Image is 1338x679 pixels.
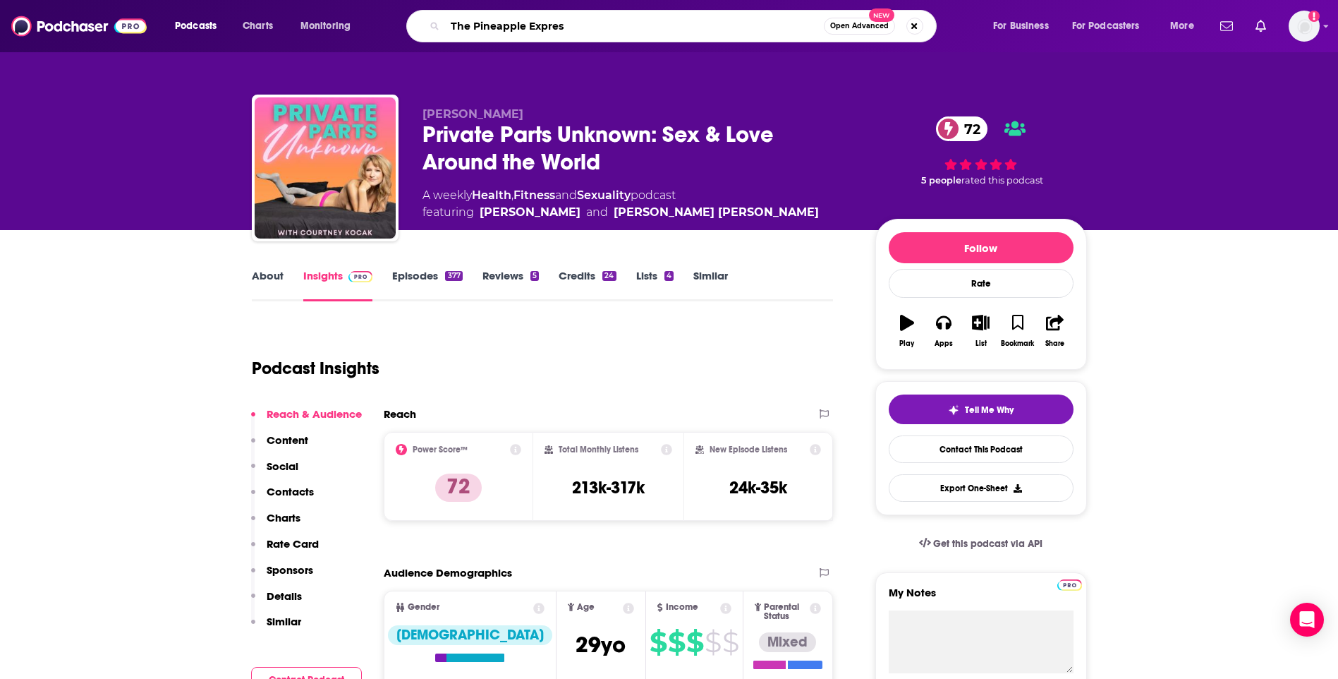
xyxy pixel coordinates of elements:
a: Lists4 [636,269,674,301]
button: Social [251,459,298,486]
h2: Reach [384,407,416,421]
a: Sexuality [577,188,631,202]
span: Monitoring [300,16,351,36]
button: Rate Card [251,537,319,563]
span: and [586,204,608,221]
span: featuring [422,204,819,221]
a: Contact This Podcast [889,435,1074,463]
a: InsightsPodchaser Pro [303,269,373,301]
div: Share [1045,339,1064,348]
a: Sofiya Alexandra [614,204,819,221]
p: Similar [267,615,301,628]
button: Share [1036,306,1073,356]
span: For Podcasters [1072,16,1140,36]
button: open menu [291,15,369,37]
span: Logged in as SkyHorsePub35 [1289,11,1320,42]
svg: Add a profile image [1308,11,1320,22]
span: Charts [243,16,273,36]
h2: Total Monthly Listens [559,445,638,455]
a: Mixed [753,632,822,669]
h1: Podcast Insights [252,358,379,379]
span: 29 yo [576,631,626,659]
a: Show notifications dropdown [1215,14,1239,38]
span: 5 people [921,175,961,186]
a: Episodes377 [392,269,462,301]
button: Reach & Audience [251,407,362,433]
div: List [975,339,987,348]
span: More [1170,16,1194,36]
p: 72 [435,474,482,502]
div: Search podcasts, credits, & more... [420,10,950,42]
a: Reviews5 [482,269,539,301]
button: Export One-Sheet [889,474,1074,502]
span: $ [668,631,685,654]
div: 377 [445,271,462,281]
span: $ [686,631,703,654]
a: Pro website [1057,577,1082,591]
span: Age [577,603,595,612]
div: Apps [935,339,953,348]
span: Open Advanced [830,23,889,30]
a: Health [472,188,511,202]
p: Sponsors [267,563,313,577]
button: Follow [889,232,1074,263]
p: Contacts [267,485,314,498]
p: Rate Card [267,537,319,551]
h2: New Episode Listens [710,445,787,455]
span: Get this podcast via API [933,538,1042,550]
span: For Business [993,16,1049,36]
span: and [555,188,577,202]
div: Rate [889,269,1074,298]
span: Parental Status [764,603,808,621]
div: [DEMOGRAPHIC_DATA] [388,625,552,645]
span: 72 [950,116,987,141]
p: Social [267,459,298,473]
button: Apps [925,306,962,356]
button: open menu [1063,15,1160,37]
a: $$$$$ [650,631,738,654]
button: Play [889,306,925,356]
h3: 213k-317k [572,477,645,498]
img: Private Parts Unknown: Sex & Love Around the World [255,97,396,239]
a: Show notifications dropdown [1250,14,1272,38]
p: Content [267,433,308,447]
div: Bookmark [1001,339,1034,348]
button: Similar [251,615,301,641]
div: 72 5 peoplerated this podcast [875,107,1087,196]
a: Fitness [513,188,555,202]
span: $ [650,631,667,654]
a: 72 [936,116,987,141]
p: Charts [267,511,300,524]
h2: Audience Demographics [384,566,512,579]
a: Credits24 [559,269,616,301]
button: Show profile menu [1289,11,1320,42]
span: $ [705,631,721,654]
label: My Notes [889,586,1074,611]
img: User Profile [1289,11,1320,42]
img: tell me why sparkle [948,404,959,416]
span: Gender [408,603,439,612]
button: open menu [1160,15,1212,37]
div: Play [899,339,914,348]
span: New [869,8,894,22]
h3: 24k-35k [729,477,787,498]
a: Courtney Kocak [480,204,580,221]
div: 24 [602,271,616,281]
div: Mixed [759,632,816,652]
a: Podchaser - Follow, Share and Rate Podcasts [11,13,147,40]
button: open menu [165,15,235,37]
a: Get this podcast via API [908,527,1054,561]
button: List [962,306,999,356]
span: Podcasts [175,16,217,36]
span: rated this podcast [961,175,1043,186]
img: Podchaser Pro [1057,579,1082,591]
a: Similar [693,269,728,301]
button: Bookmark [999,306,1036,356]
a: [DEMOGRAPHIC_DATA] [388,625,552,662]
input: Search podcasts, credits, & more... [445,15,824,37]
button: Content [251,433,308,459]
p: Reach & Audience [267,407,362,421]
span: Income [666,603,698,612]
span: $ [722,631,738,654]
a: Charts [233,15,281,37]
